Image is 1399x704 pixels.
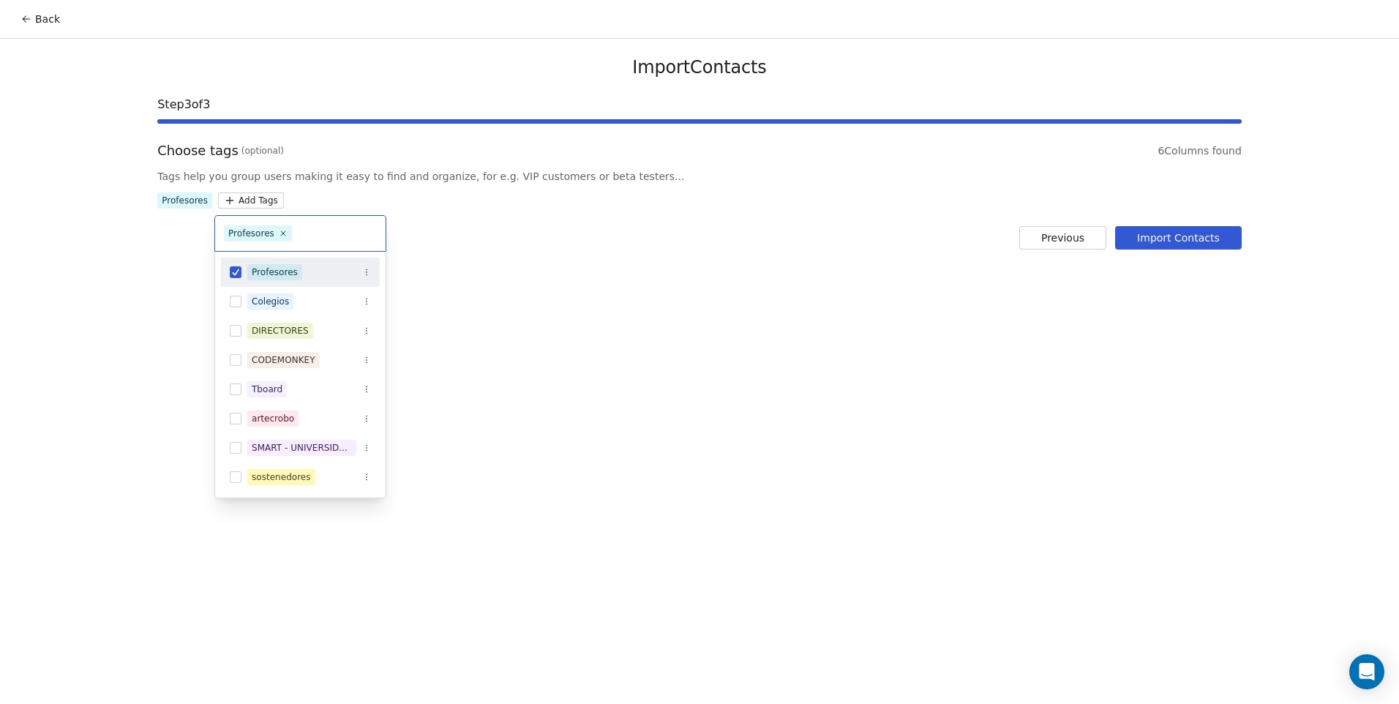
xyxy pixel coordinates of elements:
div: Suggestions [221,258,380,492]
div: sostenedores [252,471,311,484]
div: Profesores [228,227,274,240]
div: artecrobo [252,412,294,425]
div: Colegios [252,295,289,308]
div: Tboard [252,383,282,396]
div: Profesores [252,266,298,279]
div: DIRECTORES [252,324,309,337]
div: CODEMONKEY [252,353,315,367]
div: SMART - UNIVERSIDAD - SALUD [252,441,352,454]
